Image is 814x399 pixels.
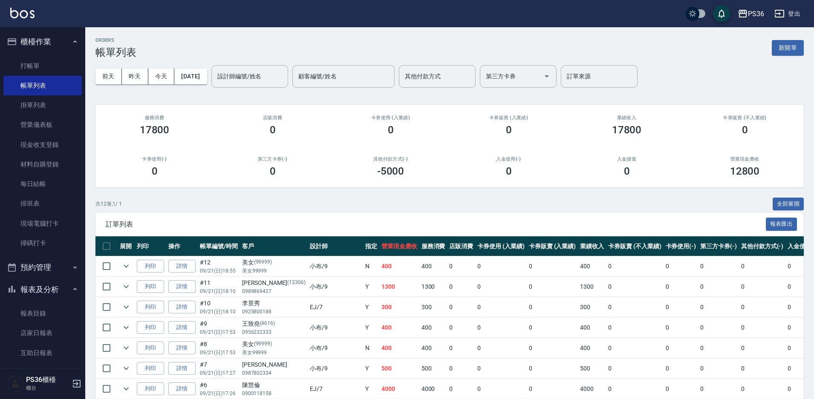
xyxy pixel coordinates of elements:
[120,280,133,293] button: expand row
[95,200,122,208] p: 共 12 筆, 1 / 1
[698,277,739,297] td: 0
[3,214,82,233] a: 現場電腦打卡
[772,40,804,56] button: 新開單
[3,174,82,194] a: 每日結帳
[95,37,136,43] h2: ORDERS
[308,256,363,276] td: 小布 /9
[120,260,133,273] button: expand row
[137,382,164,396] button: 列印
[308,359,363,379] td: 小布 /9
[606,256,663,276] td: 0
[242,258,306,267] div: 美女
[3,56,82,76] a: 打帳單
[7,375,24,392] img: Person
[140,124,170,136] h3: 17800
[739,359,786,379] td: 0
[578,236,606,256] th: 業績收入
[766,218,797,231] button: 報表匯出
[3,256,82,278] button: 預約管理
[527,277,578,297] td: 0
[664,318,699,338] td: 0
[527,338,578,358] td: 0
[766,220,797,228] a: 報表匯出
[3,155,82,174] a: 材料自購登錄
[739,338,786,358] td: 0
[363,297,379,317] td: Y
[696,156,794,162] h2: 營業現金應收
[342,156,439,162] h2: 其他付款方式(-)
[773,198,804,211] button: 全部展開
[168,321,196,334] a: 詳情
[240,236,308,256] th: 客戶
[475,318,527,338] td: 0
[419,277,447,297] td: 1300
[224,115,321,121] h2: 店販消費
[447,277,475,297] td: 0
[242,278,306,287] div: [PERSON_NAME]
[698,379,739,399] td: 0
[3,76,82,95] a: 帳單列表
[3,363,82,382] a: 互助排行榜
[198,256,240,276] td: #12
[137,280,164,293] button: 列印
[3,194,82,213] a: 排班表
[3,135,82,155] a: 現金收支登錄
[447,256,475,276] td: 0
[242,319,306,328] div: 王致堯
[624,165,630,177] h3: 0
[578,338,606,358] td: 400
[379,318,419,338] td: 400
[419,379,447,399] td: 4000
[447,359,475,379] td: 0
[308,338,363,358] td: 小布 /9
[527,318,578,338] td: 0
[137,260,164,273] button: 列印
[10,8,35,18] img: Logo
[200,287,238,295] p: 09/21 (日) 18:10
[242,328,306,336] p: 0956232333
[379,359,419,379] td: 500
[475,359,527,379] td: 0
[419,236,447,256] th: 服務消費
[363,379,379,399] td: Y
[698,236,739,256] th: 第三方卡券(-)
[379,256,419,276] td: 400
[379,297,419,317] td: 300
[698,297,739,317] td: 0
[95,69,122,84] button: 前天
[242,381,306,390] div: 陳慧倫
[95,46,136,58] h3: 帳單列表
[606,338,663,358] td: 0
[527,359,578,379] td: 0
[460,156,557,162] h2: 入金使用(-)
[606,318,663,338] td: 0
[270,165,276,177] h3: 0
[198,338,240,358] td: #8
[447,236,475,256] th: 店販消費
[308,318,363,338] td: 小布 /9
[578,379,606,399] td: 4000
[578,156,675,162] h2: 入金儲值
[106,115,203,121] h3: 服務消費
[168,280,196,293] a: 詳情
[664,297,699,317] td: 0
[379,338,419,358] td: 400
[606,277,663,297] td: 0
[506,124,512,136] h3: 0
[419,318,447,338] td: 400
[120,382,133,395] button: expand row
[506,165,512,177] h3: 0
[168,342,196,355] a: 詳情
[363,236,379,256] th: 指定
[26,376,69,384] h5: PS36櫃檯
[198,379,240,399] td: #6
[122,69,148,84] button: 昨天
[578,318,606,338] td: 400
[739,277,786,297] td: 0
[419,256,447,276] td: 400
[447,297,475,317] td: 0
[363,256,379,276] td: N
[664,277,699,297] td: 0
[739,379,786,399] td: 0
[739,318,786,338] td: 0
